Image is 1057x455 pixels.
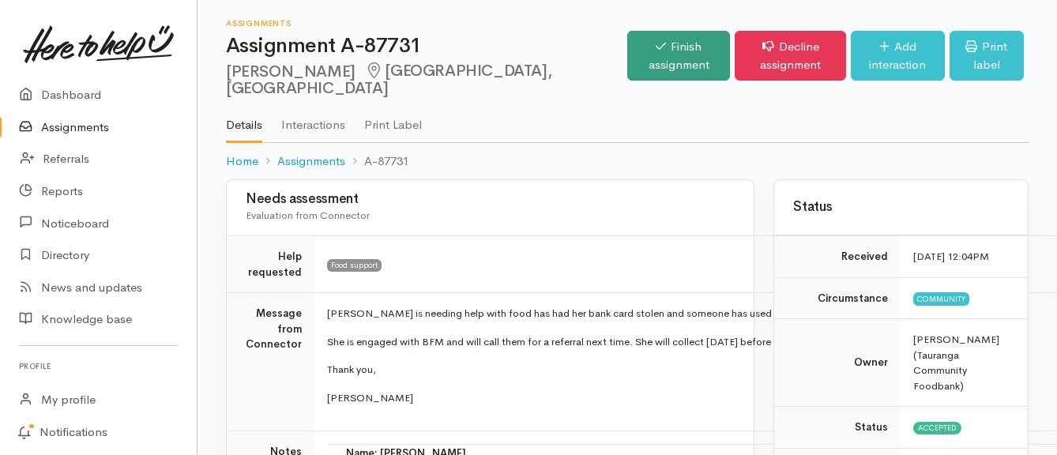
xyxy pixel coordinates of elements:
h3: Status [793,200,1009,215]
td: Circumstance [774,277,901,319]
h6: Assignments [226,19,627,28]
td: Status [774,407,901,449]
a: Details [226,97,262,143]
h2: [PERSON_NAME] [226,62,627,98]
span: [GEOGRAPHIC_DATA], [GEOGRAPHIC_DATA] [226,61,551,98]
h1: Assignment A-87731 [226,35,627,58]
a: Finish assignment [627,31,730,81]
td: Received [774,236,901,278]
a: Print label [950,31,1024,81]
span: Evaluation from Connector [246,209,370,222]
span: Community [913,292,969,305]
a: Add interaction [851,31,944,81]
span: Food support [327,259,382,272]
a: Print Label [364,97,422,141]
a: Home [226,152,258,171]
td: Message from Connector [227,293,314,431]
td: Help requested [227,236,314,293]
span: Accepted [913,422,961,434]
h6: Profile [19,355,178,377]
a: Decline assignment [735,31,846,81]
li: A-87731 [345,152,409,171]
nav: breadcrumb [226,143,1029,180]
time: [DATE] 12:04PM [913,250,989,263]
span: [PERSON_NAME] (Tauranga Community Foodbank) [913,333,999,393]
a: Interactions [281,97,345,141]
a: Assignments [277,152,345,171]
td: Owner [774,319,901,407]
h3: Needs assessment [246,192,735,207]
